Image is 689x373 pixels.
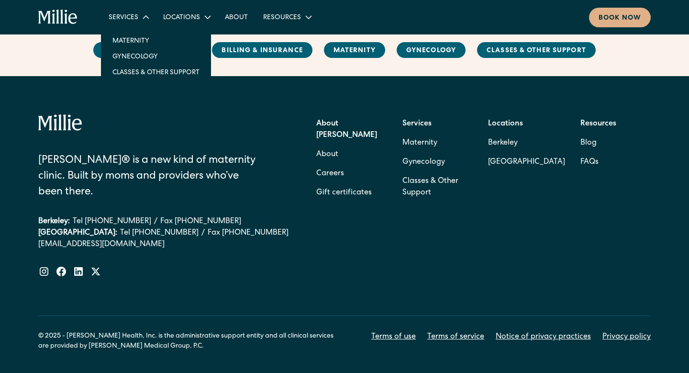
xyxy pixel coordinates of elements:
div: Book now [599,13,641,23]
a: home [38,10,78,25]
div: Berkeley: [38,216,70,227]
a: Gynecology [397,42,466,58]
a: Tel [PHONE_NUMBER] [73,216,151,227]
div: [PERSON_NAME]® is a new kind of maternity clinic. Built by moms and providers who’ve been there. [38,153,264,201]
a: Notice of privacy practices [496,331,591,343]
a: Classes & Other Support [105,64,207,80]
a: About [316,145,338,164]
div: Locations [156,9,217,25]
a: MAternity [324,42,385,58]
strong: Resources [580,120,616,128]
a: About [PERSON_NAME] [93,42,200,58]
a: Terms of service [427,331,484,343]
a: Terms of use [371,331,416,343]
a: Gynecology [402,153,445,172]
div: Resources [263,13,301,23]
a: Careers [316,164,344,183]
a: Classes & Other Support [402,172,473,203]
a: Tel [PHONE_NUMBER] [120,227,199,239]
a: Classes & Other Support [477,42,596,58]
div: / [154,216,157,227]
a: Book now [589,8,651,27]
a: Maternity [402,134,437,153]
a: Gynecology [105,48,207,64]
a: [GEOGRAPHIC_DATA] [488,153,565,172]
a: About [217,9,256,25]
strong: About [PERSON_NAME] [316,120,377,139]
a: FAQs [580,153,599,172]
a: Fax [PHONE_NUMBER] [160,216,241,227]
nav: Services [101,25,211,88]
div: / [201,227,205,239]
a: Privacy policy [602,331,651,343]
strong: Services [402,120,432,128]
a: Blog [580,134,597,153]
div: © 2025 - [PERSON_NAME] Health, Inc. is the administrative support entity and all clinical service... [38,331,344,351]
a: Gift certificates [316,183,372,203]
a: Maternity [105,33,207,48]
div: [GEOGRAPHIC_DATA]: [38,227,117,239]
a: Berkeley [488,134,565,153]
a: [EMAIL_ADDRESS][DOMAIN_NAME] [38,239,289,250]
a: Billing & Insurance [212,42,312,58]
div: Resources [256,9,318,25]
div: Services [109,13,138,23]
div: Services [101,9,156,25]
strong: Locations [488,120,523,128]
a: Fax [PHONE_NUMBER] [208,227,289,239]
div: Locations [163,13,200,23]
